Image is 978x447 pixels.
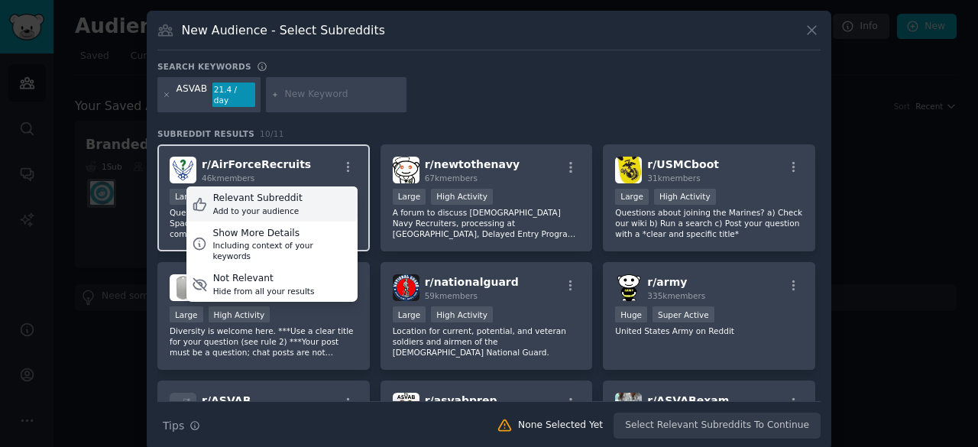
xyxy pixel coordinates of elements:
div: Relevant Subreddit [213,192,303,206]
span: Subreddit Results [157,128,254,139]
div: Large [393,306,426,322]
p: United States Army on Reddit [615,326,803,336]
span: 59k members [425,291,478,300]
div: Super Active [653,306,714,322]
div: Including context of your keywords [212,240,351,261]
div: ASVAB [176,83,208,107]
p: Questions about joining the US Air Force and Space Force, whether enlisting or commissioning, sho... [170,207,358,239]
div: High Activity [209,306,270,322]
span: r/ AirForceRecruits [202,158,311,170]
p: A forum to discuss [DEMOGRAPHIC_DATA] Navy Recruiters, processing at [GEOGRAPHIC_DATA], Delayed E... [393,207,581,239]
p: Location for current, potential, and veteran soldiers and airmen of the [DEMOGRAPHIC_DATA] Nation... [393,326,581,358]
div: Add to your audience [213,206,303,216]
div: Not Relevant [213,272,315,286]
button: Tips [157,413,206,439]
div: Hide from all your results [213,286,315,296]
img: Militaryfaq [170,274,196,301]
span: 10 / 11 [260,129,284,138]
span: r/ ASVABexam [647,394,729,407]
span: r/ asvabprep [425,394,497,407]
div: Huge [615,306,647,322]
h3: New Audience - Select Subreddits [182,22,385,38]
div: Large [393,189,426,205]
div: High Activity [431,189,493,205]
input: New Keyword [285,88,401,102]
span: r/ USMCboot [647,158,719,170]
img: newtothenavy [393,157,419,183]
span: Tips [163,418,184,434]
span: 46k members [202,173,254,183]
span: 67k members [425,173,478,183]
span: r/ army [647,276,687,288]
img: asvabprep [393,393,419,419]
div: 21.4 / day [212,83,255,107]
span: r/ newtothenavy [425,158,520,170]
span: r/ nationalguard [425,276,519,288]
h3: Search keywords [157,61,251,72]
div: High Activity [431,306,493,322]
span: 335k members [647,291,705,300]
div: Large [615,189,649,205]
div: Large [170,189,203,205]
div: High Activity [654,189,716,205]
img: ASVABexam [615,393,642,419]
img: nationalguard [393,274,419,301]
div: None Selected Yet [518,419,603,432]
img: AirForceRecruits [170,157,196,183]
img: USMCboot [615,157,642,183]
span: 31k members [647,173,700,183]
div: Large [170,306,203,322]
p: Questions about joining the Marines? a) Check our wiki b) Run a search c) Post your question with... [615,207,803,239]
p: Diversity is welcome here. ***Use a clear title for your question (see rule 2) ***Your post must ... [170,326,358,358]
span: r/ ASVAB [202,394,251,407]
div: Show More Details [212,227,351,241]
img: army [615,274,642,301]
